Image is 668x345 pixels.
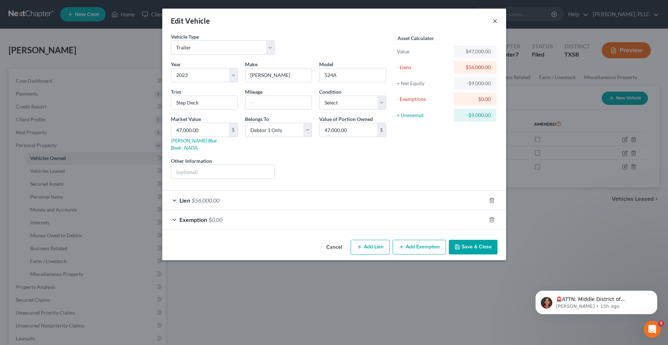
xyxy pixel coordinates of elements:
span: Lien [179,197,190,204]
span: $56,000.00 [192,197,220,204]
span: Make [245,61,258,67]
div: - Exemptions [397,96,451,103]
a: NADA [184,145,198,151]
label: Value of Portion Owned [319,115,373,123]
input: ex. Altima [319,68,386,82]
div: -$9,000.00 [460,80,491,87]
input: ex. Nissan [245,68,312,82]
label: Model [319,60,333,68]
div: = Unexempt [397,112,451,119]
span: Exemption [179,216,207,223]
label: Other Information [171,157,212,165]
input: 0.00 [171,123,229,137]
div: $ [377,123,386,137]
button: Cancel [321,240,348,255]
button: Add Lien [351,240,390,255]
div: = Net Equity [397,80,451,87]
span: $0.00 [208,216,222,223]
a: [PERSON_NAME] Blue Book [171,137,217,151]
div: Value [397,48,451,55]
label: Trim [171,88,181,96]
input: -- [245,96,312,110]
button: Add Exemption [393,240,446,255]
div: - Liens [397,64,451,71]
div: $56,000.00 [460,64,491,71]
input: 0.00 [319,123,377,137]
label: Condition [319,88,341,96]
label: Vehicle Type [171,33,199,40]
span: Belongs To [245,116,269,122]
label: Mileage [245,88,263,96]
input: ex. LS, LT, etc [171,96,237,110]
div: $ [229,123,237,137]
button: Save & Close [449,240,498,255]
iframe: Intercom notifications message [525,276,668,326]
div: -$9,000.00 [460,112,491,119]
label: Year [171,60,181,68]
label: Market Value [171,115,201,123]
div: Edit Vehicle [171,16,210,26]
span: 5 [658,321,664,326]
label: Asset Calculator [398,34,434,42]
iframe: Intercom live chat [644,321,661,338]
button: × [492,16,498,25]
div: $0.00 [460,96,491,103]
div: $47,000.00 [460,48,491,55]
input: (optional) [171,165,275,179]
